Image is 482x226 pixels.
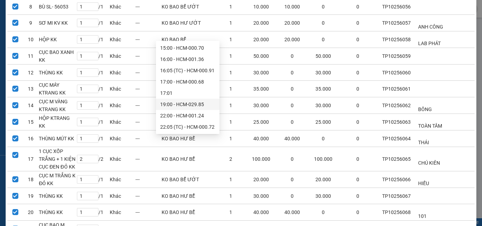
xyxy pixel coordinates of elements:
td: 11 [23,48,38,65]
td: 16 [23,130,38,147]
td: 1 [218,171,244,188]
td: 1 [218,188,244,204]
td: 0 [341,147,375,171]
td: CỤC MÁY KTRANG KK [38,81,77,97]
td: 30.000 [306,97,341,114]
td: / 1 [77,171,109,188]
td: Khác [109,114,135,130]
td: 17 [23,147,38,171]
td: KO BAO HƯ ƯỚT [161,15,218,31]
span: KO BAO BỂ, [18,53,48,59]
td: Khác [109,171,135,188]
td: 50.000 [306,48,341,65]
td: 0 [278,65,306,81]
td: 0 [278,147,306,171]
td: 15 [23,114,38,130]
td: THÙNG KK [38,65,77,81]
td: 20 [23,204,38,221]
td: 40.000 [244,130,278,147]
td: TP10256064 [375,130,418,147]
strong: BIÊN NHẬN GỬI HÀNG [24,4,82,11]
td: 0 [306,15,341,31]
td: TP10256065 [375,147,418,171]
td: 0 [278,81,306,97]
td: 20.000 [278,15,306,31]
td: 14 [23,97,38,114]
td: 0 [278,97,306,114]
td: HỘP KK [38,31,77,48]
span: TOÀN TÂM [418,123,442,129]
div: 17:00 - HCM-000.68 [160,78,215,86]
td: Khác [109,147,135,171]
td: 1 [218,97,244,114]
td: 25.000 [306,114,341,130]
td: 30.000 [244,188,278,204]
div: 16:05 (TC) - HCM-000.91 [160,67,215,74]
td: 100.000 [306,147,341,171]
td: KO BAO BỂ [161,31,218,48]
td: 13 [23,81,38,97]
td: 25.000 [244,114,278,130]
td: --- [135,188,161,204]
td: KO BAO HƯ BỂ [161,130,218,147]
td: Khác [109,48,135,65]
td: Khác [109,81,135,97]
td: --- [135,65,161,81]
td: 0 [341,81,375,97]
td: 35.000 [244,81,278,97]
td: TP10256062 [375,97,418,114]
td: 0 [341,65,375,81]
span: thanh truyền [38,45,70,51]
span: LAB PHÁT [418,41,441,46]
span: VP Trà Vinh (Hàng) [20,37,68,44]
td: Khác [109,31,135,48]
td: --- [135,130,161,147]
td: Khác [109,204,135,221]
td: 30.000 [306,188,341,204]
td: 1 [218,81,244,97]
td: 9 [23,15,38,31]
td: 1 [218,130,244,147]
td: / 1 [77,114,109,130]
td: TP10256063 [375,114,418,130]
td: --- [135,15,161,31]
td: 0 [306,204,341,221]
td: --- [135,48,161,65]
td: 1 [218,31,244,48]
td: 30.000 [244,65,278,81]
td: CỤC M VÀNG KTRANG KK [38,97,77,114]
div: 17:01 [160,89,215,97]
td: SƠ MI KV KK [38,15,77,31]
span: 0942776353 - [3,45,70,51]
td: 0 [341,97,375,114]
td: 0 [278,188,306,204]
span: GIAO: [3,53,48,59]
td: CỤC BAO XANH KK [38,48,77,65]
td: 12 [23,65,38,81]
td: / 2 [77,147,109,171]
td: 2 [218,147,244,171]
td: 20.000 [278,31,306,48]
td: 1 CỤC XỐP TRẮNG + 1 KIỆN CỤC ĐEN ĐỎ KK [38,147,77,171]
td: 0 [341,31,375,48]
span: VP [PERSON_NAME] ([GEOGRAPHIC_DATA]) - [3,14,66,34]
td: 0 [341,48,375,65]
p: GỬI: [3,14,103,34]
td: 10 [23,31,38,48]
td: --- [135,114,161,130]
td: 1 [218,48,244,65]
td: CỤC M TRẮNG K ĐỎ KK [38,171,77,188]
td: TP10256059 [375,48,418,65]
td: 0 [341,171,375,188]
span: CHÚ KIÊN [418,160,440,166]
span: HIẾU [418,181,429,186]
td: 40.000 [278,130,306,147]
td: THÙNG MÚT KK [38,130,77,147]
td: 0 [306,130,341,147]
td: / 1 [77,97,109,114]
span: ANH CÔNG [418,24,443,30]
td: KO BAO HƯ BỂ [161,204,218,221]
td: 1 [218,204,244,221]
td: TP10256066 [375,171,418,188]
td: --- [135,31,161,48]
